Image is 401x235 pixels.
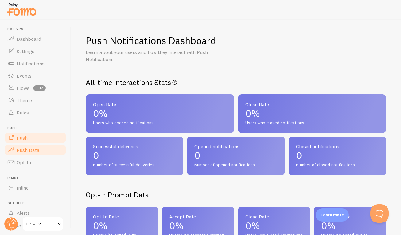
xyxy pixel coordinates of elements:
[316,208,349,222] div: Learn more
[17,48,34,54] span: Settings
[4,144,67,156] a: Push Data
[4,57,67,70] a: Notifications
[245,102,379,107] span: Close Rate
[17,210,30,216] span: Alerts
[245,120,379,126] span: Users who closed notifications
[4,132,67,144] a: Push
[17,135,28,141] span: Push
[93,102,227,107] span: Open Rate
[86,49,233,63] p: Learn about your users and how they interact with Push Notifications
[4,156,67,168] a: Opt-In
[169,221,227,231] p: 0%
[7,176,67,180] span: Inline
[194,151,277,160] p: 0
[93,162,176,168] span: Number of successful deliveries
[4,106,67,119] a: Rules
[93,151,176,160] p: 0
[4,182,67,194] a: Inline
[17,97,32,103] span: Theme
[86,190,386,199] h2: Opt-In Prompt Data
[169,214,227,219] span: Accept Rate
[4,33,67,45] a: Dashboard
[370,204,389,223] iframe: Help Scout Beacon - Open
[17,110,29,116] span: Rules
[194,144,277,149] span: Opened notifications
[4,45,67,57] a: Settings
[4,207,67,219] a: Alerts
[17,147,40,153] span: Push Data
[296,151,379,160] p: 0
[86,78,386,87] h2: All-time Interactions Stats
[4,82,67,94] a: Flows beta
[93,144,176,149] span: Successful deliveries
[321,212,344,218] p: Learn more
[93,221,151,231] p: 0%
[86,34,216,47] h1: Push Notifications Dashboard
[33,85,46,91] span: beta
[17,36,41,42] span: Dashboard
[321,214,379,219] span: Opt-Out Rate
[7,27,67,31] span: Pop-ups
[93,120,227,126] span: Users who opened notifications
[6,2,37,17] img: fomo-relay-logo-orange.svg
[4,70,67,82] a: Events
[93,214,151,219] span: Opt-In Rate
[321,221,379,231] p: 0%
[93,109,227,118] p: 0%
[17,185,29,191] span: Inline
[7,126,67,130] span: Push
[17,73,32,79] span: Events
[194,162,277,168] span: Number of opened notifications
[296,144,379,149] span: Closed notifications
[245,109,379,118] p: 0%
[17,159,31,165] span: Opt-In
[22,217,64,231] a: LV & Co
[17,85,29,91] span: Flows
[4,94,67,106] a: Theme
[296,162,379,168] span: Number of closed notifications
[7,201,67,205] span: Get Help
[245,221,303,231] p: 0%
[26,220,56,228] span: LV & Co
[17,60,45,67] span: Notifications
[245,214,303,219] span: Close Rate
